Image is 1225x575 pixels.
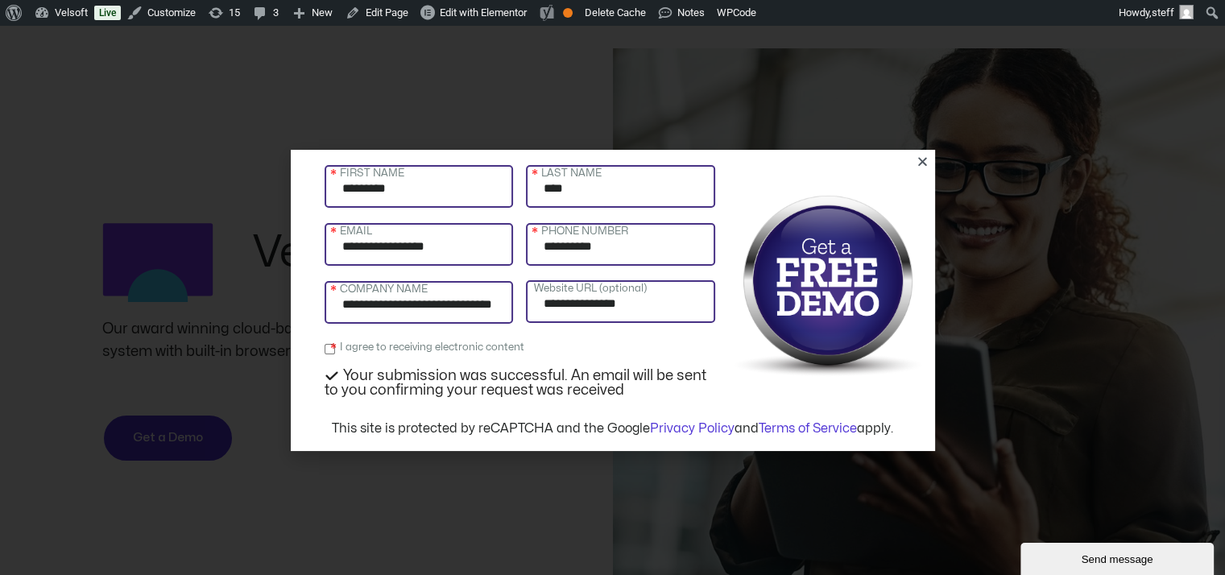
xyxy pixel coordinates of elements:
[440,6,527,19] span: Edit with Elementor
[333,279,428,301] label: COMPANY NAME
[1152,6,1174,19] span: steff
[325,369,716,398] div: Your submission was successful. An email will be sent to you confirming your request was received
[534,163,602,185] label: LAST NAME
[333,337,524,359] label: I agree to receiving electronic content
[304,419,922,438] div: This site is protected by reCAPTCHA and the Google and apply.
[650,422,735,435] a: Privacy Policy
[94,6,121,20] a: Live
[759,422,857,435] a: Terms of Service
[1020,540,1217,575] iframe: chat widget
[333,221,372,243] label: EMAIL
[917,155,929,168] a: Close
[534,281,647,297] label: Website URL (optional)
[563,8,573,18] div: OK
[333,163,404,185] label: FIRST NAME
[534,221,628,243] label: PHONE NUMBER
